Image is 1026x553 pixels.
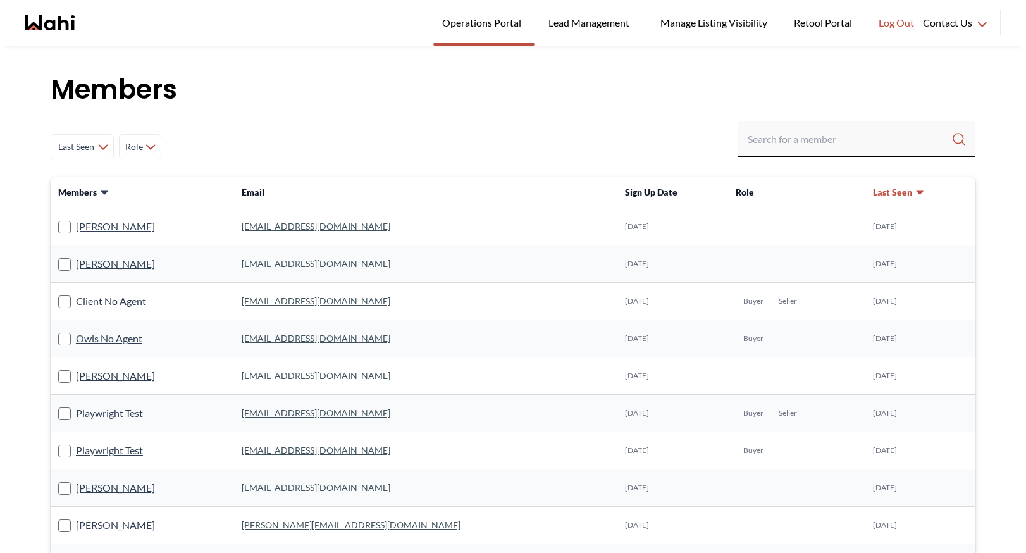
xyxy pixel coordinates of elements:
[76,442,143,459] a: Playwright Test
[25,15,75,30] a: Wahi homepage
[865,320,975,357] td: [DATE]
[879,15,914,31] span: Log Out
[865,245,975,283] td: [DATE]
[617,208,728,245] td: [DATE]
[736,187,754,197] span: Role
[779,296,797,306] span: Seller
[548,15,634,31] span: Lead Management
[58,186,97,199] span: Members
[865,432,975,469] td: [DATE]
[617,469,728,507] td: [DATE]
[76,405,143,421] a: Playwright Test
[242,519,460,530] a: [PERSON_NAME][EMAIL_ADDRESS][DOMAIN_NAME]
[617,395,728,432] td: [DATE]
[58,186,109,199] button: Members
[242,295,390,306] a: [EMAIL_ADDRESS][DOMAIN_NAME]
[242,221,390,232] a: [EMAIL_ADDRESS][DOMAIN_NAME]
[242,370,390,381] a: [EMAIL_ADDRESS][DOMAIN_NAME]
[76,368,155,384] a: [PERSON_NAME]
[242,482,390,493] a: [EMAIL_ADDRESS][DOMAIN_NAME]
[76,517,155,533] a: [PERSON_NAME]
[617,283,728,320] td: [DATE]
[76,218,155,235] a: [PERSON_NAME]
[873,186,925,199] button: Last Seen
[617,507,728,544] td: [DATE]
[442,15,526,31] span: Operations Portal
[743,296,763,306] span: Buyer
[51,71,975,109] h1: Members
[865,395,975,432] td: [DATE]
[242,333,390,344] a: [EMAIL_ADDRESS][DOMAIN_NAME]
[125,135,143,158] span: Role
[617,320,728,357] td: [DATE]
[56,135,96,158] span: Last Seen
[242,258,390,269] a: [EMAIL_ADDRESS][DOMAIN_NAME]
[76,293,146,309] a: Client No Agent
[743,333,763,344] span: Buyer
[242,187,264,197] span: Email
[617,245,728,283] td: [DATE]
[873,186,912,199] span: Last Seen
[242,445,390,456] a: [EMAIL_ADDRESS][DOMAIN_NAME]
[865,507,975,544] td: [DATE]
[743,445,763,456] span: Buyer
[865,469,975,507] td: [DATE]
[865,283,975,320] td: [DATE]
[625,187,677,197] span: Sign Up Date
[76,330,142,347] a: Owls No Agent
[617,432,728,469] td: [DATE]
[242,407,390,418] a: [EMAIL_ADDRESS][DOMAIN_NAME]
[779,408,797,418] span: Seller
[76,480,155,496] a: [PERSON_NAME]
[865,208,975,245] td: [DATE]
[743,408,763,418] span: Buyer
[794,15,856,31] span: Retool Portal
[865,357,975,395] td: [DATE]
[617,357,728,395] td: [DATE]
[657,15,771,31] span: Manage Listing Visibility
[76,256,155,272] a: [PERSON_NAME]
[748,128,951,151] input: Search input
